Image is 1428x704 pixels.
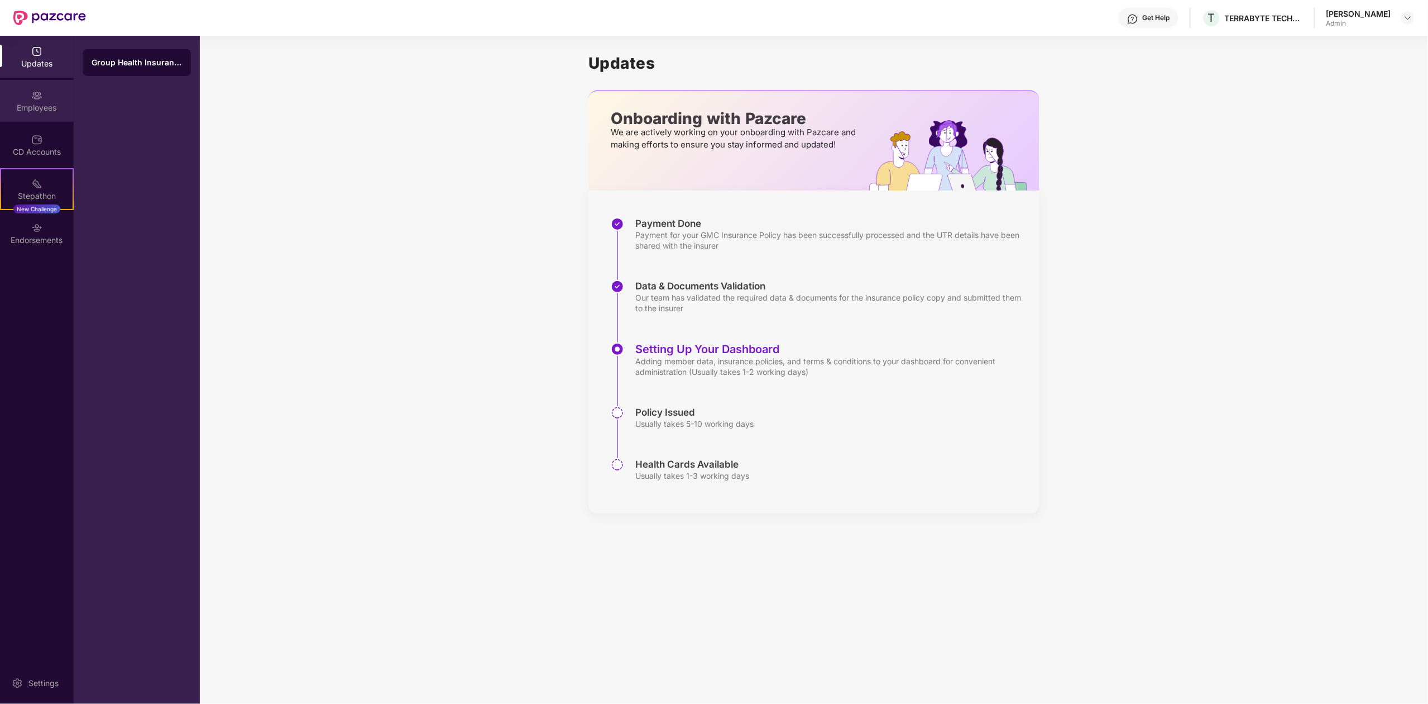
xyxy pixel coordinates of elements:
img: svg+xml;base64,PHN2ZyBpZD0iU3RlcC1QZW5kaW5nLTMyeDMyIiB4bWxucz0iaHR0cDovL3d3dy53My5vcmcvMjAwMC9zdm... [611,406,624,420]
img: New Pazcare Logo [13,11,86,25]
div: New Challenge [13,204,60,213]
div: [PERSON_NAME] [1326,8,1391,19]
img: svg+xml;base64,PHN2ZyBpZD0iRHJvcGRvd24tMzJ4MzIiIHhtbG5zPSJodHRwOi8vd3d3LnczLm9yZy8yMDAwL3N2ZyIgd2... [1403,13,1412,22]
img: svg+xml;base64,PHN2ZyBpZD0iRW5kb3JzZW1lbnRzIiB4bWxucz0iaHR0cDovL3d3dy53My5vcmcvMjAwMC9zdmciIHdpZH... [31,222,42,234]
div: TERRABYTE TECHNOLOGIES PRIVATE LIMITED [1225,13,1303,23]
span: T [1208,11,1215,25]
div: Data & Documents Validation [635,280,1028,292]
div: Payment Done [635,217,1028,230]
h1: Updates [588,54,1039,73]
img: svg+xml;base64,PHN2ZyBpZD0iU3RlcC1QZW5kaW5nLTMyeDMyIiB4bWxucz0iaHR0cDovL3d3dy53My5vcmcvMjAwMC9zdm... [611,458,624,472]
div: Settings [25,678,62,689]
img: svg+xml;base64,PHN2ZyBpZD0iU3RlcC1Eb25lLTMyeDMyIiB4bWxucz0iaHR0cDovL3d3dy53My5vcmcvMjAwMC9zdmciIH... [611,280,624,293]
p: Onboarding with Pazcare [611,113,859,123]
div: Group Health Insurance [92,57,182,68]
div: Health Cards Available [635,458,749,470]
div: Our team has validated the required data & documents for the insurance policy copy and submitted ... [635,292,1028,313]
img: svg+xml;base64,PHN2ZyBpZD0iVXBkYXRlZCIgeG1sbnM9Imh0dHA6Ly93d3cudzMub3JnLzIwMDAvc3ZnIiB3aWR0aD0iMj... [31,46,42,57]
div: Policy Issued [635,406,754,418]
p: We are actively working on your onboarding with Pazcare and making efforts to ensure you stay inf... [611,126,859,151]
div: Setting Up Your Dashboard [635,343,1028,356]
div: Get Help [1143,13,1170,22]
img: svg+xml;base64,PHN2ZyBpZD0iRW1wbG95ZWVzIiB4bWxucz0iaHR0cDovL3d3dy53My5vcmcvMjAwMC9zdmciIHdpZHRoPS... [31,90,42,101]
img: svg+xml;base64,PHN2ZyB4bWxucz0iaHR0cDovL3d3dy53My5vcmcvMjAwMC9zdmciIHdpZHRoPSIyMSIgaGVpZ2h0PSIyMC... [31,178,42,189]
img: svg+xml;base64,PHN2ZyBpZD0iQ0RfQWNjb3VudHMiIGRhdGEtbmFtZT0iQ0QgQWNjb3VudHMiIHhtbG5zPSJodHRwOi8vd3... [31,134,42,145]
img: svg+xml;base64,PHN2ZyBpZD0iSGVscC0zMngzMiIgeG1sbnM9Imh0dHA6Ly93d3cudzMub3JnLzIwMDAvc3ZnIiB3aWR0aD... [1127,13,1138,25]
div: Usually takes 5-10 working days [635,418,754,429]
img: svg+xml;base64,PHN2ZyBpZD0iU3RlcC1BY3RpdmUtMzJ4MzIiIHhtbG5zPSJodHRwOi8vd3d3LnczLm9yZy8yMDAwL3N2Zy... [611,343,624,356]
div: Usually takes 1-3 working days [635,470,749,481]
img: svg+xml;base64,PHN2ZyBpZD0iU3RlcC1Eb25lLTMyeDMyIiB4bWxucz0iaHR0cDovL3d3dy53My5vcmcvMjAwMC9zdmciIH... [611,217,624,231]
img: svg+xml;base64,PHN2ZyBpZD0iU2V0dGluZy0yMHgyMCIgeG1sbnM9Imh0dHA6Ly93d3cudzMub3JnLzIwMDAvc3ZnIiB3aW... [12,678,23,689]
div: Admin [1326,19,1391,28]
img: hrOnboarding [869,120,1039,191]
div: Adding member data, insurance policies, and terms & conditions to your dashboard for convenient a... [635,356,1028,377]
div: Payment for your GMC Insurance Policy has been successfully processed and the UTR details have be... [635,230,1028,251]
div: Stepathon [1,191,73,202]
